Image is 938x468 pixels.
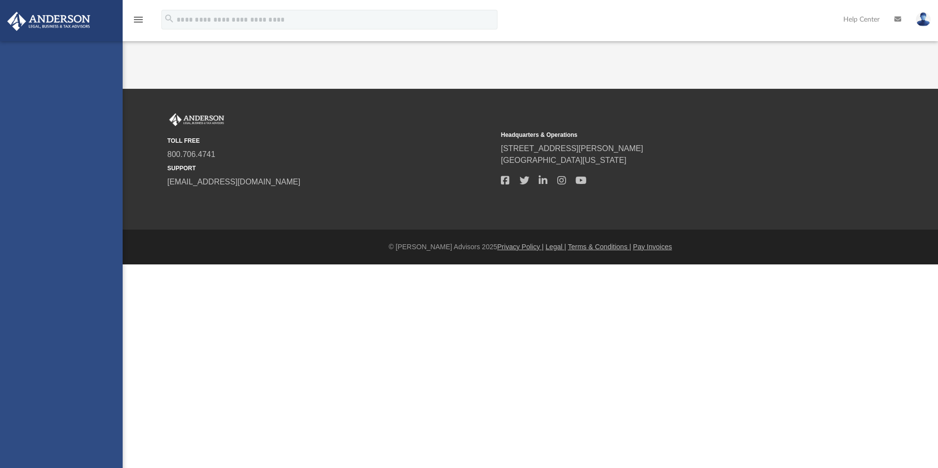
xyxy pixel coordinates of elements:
a: Terms & Conditions | [568,243,631,251]
img: Anderson Advisors Platinum Portal [167,113,226,126]
img: User Pic [916,12,931,26]
a: Privacy Policy | [497,243,544,251]
a: [STREET_ADDRESS][PERSON_NAME] [501,144,643,153]
small: Headquarters & Operations [501,130,828,139]
a: [GEOGRAPHIC_DATA][US_STATE] [501,156,626,164]
a: [EMAIL_ADDRESS][DOMAIN_NAME] [167,178,300,186]
a: Pay Invoices [633,243,672,251]
a: menu [132,19,144,26]
i: menu [132,14,144,26]
i: search [164,13,175,24]
a: 800.706.4741 [167,150,215,158]
small: SUPPORT [167,164,494,173]
img: Anderson Advisors Platinum Portal [4,12,93,31]
small: TOLL FREE [167,136,494,145]
a: Legal | [546,243,566,251]
div: © [PERSON_NAME] Advisors 2025 [123,242,938,252]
